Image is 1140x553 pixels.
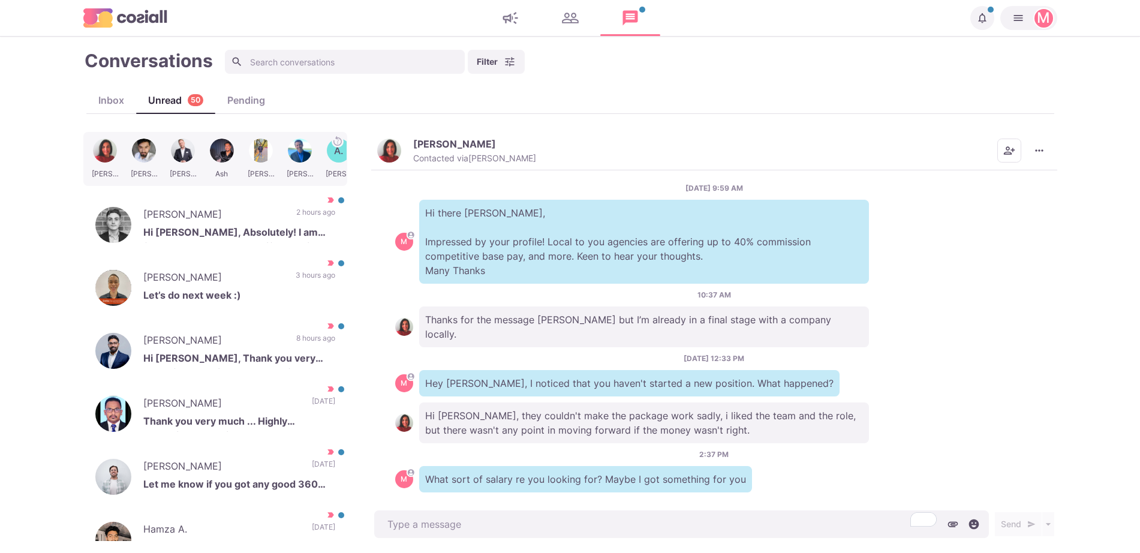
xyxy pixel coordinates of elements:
[1027,139,1051,163] button: More menu
[419,200,869,284] p: Hi there [PERSON_NAME], Impressed by your profile! Local to you agencies are offering up to 40% c...
[407,232,414,238] svg: avatar
[95,459,131,495] img: Sonny Dickinson
[699,449,729,460] p: 2:37 PM
[401,476,407,483] div: Martin
[413,138,496,150] p: [PERSON_NAME]
[374,510,989,538] textarea: To enrich screen reader interactions, please activate Accessibility in Grammarly extension settings
[191,95,200,106] p: 50
[296,270,335,288] p: 3 hours ago
[970,6,994,30] button: Notifications
[395,318,413,336] img: Helen Yarrow
[377,138,536,164] button: Helen Yarrow[PERSON_NAME]Contacted via[PERSON_NAME]
[225,50,465,74] input: Search conversations
[685,183,743,194] p: [DATE] 9:59 AM
[395,414,413,432] img: Helen Yarrow
[296,333,335,351] p: 8 hours ago
[419,402,869,443] p: Hi [PERSON_NAME], they couldn't make the package work sadly, i liked the team and the role, but t...
[312,396,335,414] p: [DATE]
[296,207,335,225] p: 2 hours ago
[997,139,1021,163] button: Add add contacts
[407,469,414,476] svg: avatar
[1037,11,1050,25] div: Martin
[83,8,167,27] img: logo
[419,466,752,492] p: What sort of salary re you looking for? Maybe I got something for you
[401,238,407,245] div: Martin
[95,333,131,369] img: Bryan Ashwin
[143,225,335,243] p: Hi [PERSON_NAME], Absolutely! I am free at 11:30am-12:30pm if that suits you?
[419,306,869,347] p: Thanks for the message [PERSON_NAME] but I’m already in a final stage with a company locally.
[143,459,300,477] p: [PERSON_NAME]
[1000,6,1057,30] button: Martin
[143,351,335,369] p: Hi [PERSON_NAME], Thank you very much for your kind words and for considering me for this opportu...
[401,380,407,387] div: Martin
[407,373,414,380] svg: avatar
[377,139,401,163] img: Helen Yarrow
[86,93,136,107] div: Inbox
[143,333,284,351] p: [PERSON_NAME]
[995,512,1042,536] button: Send
[136,93,215,107] div: Unread
[143,288,335,306] p: Let’s do next week :)
[85,50,213,71] h1: Conversations
[944,515,962,533] button: Attach files
[95,270,131,306] img: Neal Lou
[143,270,284,288] p: [PERSON_NAME]
[684,353,744,364] p: [DATE] 12:33 PM
[143,414,335,432] p: Thank you very much ... Highly appreciated ... I will let you know.
[413,153,536,164] p: Contacted via [PERSON_NAME]
[95,396,131,432] img: Anuradha Sampath
[312,522,335,540] p: [DATE]
[965,515,983,533] button: Select emoji
[419,370,840,396] p: Hey [PERSON_NAME], I noticed that you haven't started a new position. What happened?
[143,207,284,225] p: [PERSON_NAME]
[143,522,300,540] p: Hamza A.
[143,477,335,495] p: Let me know if you got any good 360 consultants
[468,50,525,74] button: Filter
[95,207,131,243] img: Connor Ballard
[215,93,277,107] div: Pending
[312,459,335,477] p: [DATE]
[697,290,731,300] p: 10:37 AM
[143,396,300,414] p: [PERSON_NAME]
